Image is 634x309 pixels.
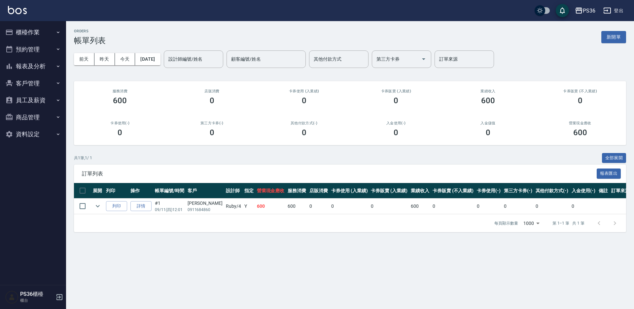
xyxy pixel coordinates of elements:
button: 客戶管理 [3,75,63,92]
button: 報表及分析 [3,58,63,75]
th: 服務消費 [286,183,308,199]
button: 商品管理 [3,109,63,126]
button: [DATE] [135,53,160,65]
th: 其他付款方式(-) [534,183,570,199]
td: Ruby /4 [224,199,243,214]
td: 0 [330,199,370,214]
td: 0 [570,199,597,214]
a: 詳情 [130,201,152,211]
span: 訂單列表 [82,170,597,177]
button: 前天 [74,53,94,65]
td: 600 [255,199,286,214]
button: 報表匯出 [597,169,621,179]
h2: 業績收入 [450,89,526,93]
h5: PS36櫃檯 [20,291,54,297]
th: 卡券販賣 (入業績) [369,183,409,199]
th: 第三方卡券(-) [502,183,534,199]
th: 訂單來源 [610,183,631,199]
p: 0911684860 [188,207,223,213]
td: 0 [534,199,570,214]
p: 每頁顯示數量 [494,220,518,226]
h3: 0 [302,96,306,105]
td: 600 [286,199,308,214]
td: 0 [431,199,475,214]
button: 全部展開 [602,153,626,163]
button: 列印 [106,201,127,211]
button: expand row [93,201,103,211]
td: 600 [409,199,431,214]
h2: 入金儲值 [450,121,526,125]
td: Y [243,199,255,214]
button: Open [418,54,429,64]
button: 資料設定 [3,126,63,143]
th: 客戶 [186,183,224,199]
img: Person [5,291,18,304]
h2: 卡券使用(-) [82,121,158,125]
h2: 第三方卡券(-) [174,121,250,125]
h2: 卡券販賣 (不入業績) [542,89,618,93]
h2: 其他付款方式(-) [266,121,342,125]
p: 櫃台 [20,297,54,303]
button: 員工及薪資 [3,92,63,109]
div: PS36 [583,7,595,15]
h2: 卡券販賣 (入業績) [358,89,434,93]
div: [PERSON_NAME] [188,200,223,207]
img: Logo [8,6,27,14]
td: 0 [369,199,409,214]
td: 0 [308,199,330,214]
h2: 卡券使用 (入業績) [266,89,342,93]
th: 卡券使用 (入業績) [330,183,370,199]
h3: 600 [573,128,587,137]
p: 09/11 (四) 12:01 [155,207,184,213]
h3: 600 [481,96,495,105]
h2: ORDERS [74,29,106,33]
h3: 600 [113,96,127,105]
h3: 服務消費 [82,89,158,93]
button: 登出 [601,5,626,17]
th: 入金使用(-) [570,183,597,199]
a: 報表匯出 [597,170,621,176]
button: 今天 [115,53,135,65]
th: 卡券販賣 (不入業績) [431,183,475,199]
button: 昨天 [94,53,115,65]
th: 列印 [104,183,129,199]
button: 預約管理 [3,41,63,58]
h2: 入金使用(-) [358,121,434,125]
h2: 店販消費 [174,89,250,93]
td: #1 [153,199,186,214]
a: 新開單 [601,34,626,40]
p: 共 1 筆, 1 / 1 [74,155,92,161]
th: 指定 [243,183,255,199]
h3: 0 [302,128,306,137]
button: PS36 [572,4,598,17]
h3: 0 [486,128,490,137]
h3: 0 [210,128,214,137]
th: 操作 [129,183,153,199]
th: 帳單編號/時間 [153,183,186,199]
th: 店販消費 [308,183,330,199]
button: 新開單 [601,31,626,43]
th: 卡券使用(-) [475,183,502,199]
td: 0 [475,199,502,214]
h3: 0 [394,96,398,105]
th: 設計師 [224,183,243,199]
th: 展開 [91,183,104,199]
p: 第 1–1 筆 共 1 筆 [552,220,584,226]
th: 營業現金應收 [255,183,286,199]
h3: 0 [394,128,398,137]
th: 備註 [597,183,610,199]
h3: 帳單列表 [74,36,106,45]
th: 業績收入 [409,183,431,199]
h2: 營業現金應收 [542,121,618,125]
button: save [556,4,569,17]
h3: 0 [578,96,582,105]
button: 櫃檯作業 [3,24,63,41]
td: 0 [502,199,534,214]
div: 1000 [521,214,542,232]
h3: 0 [118,128,122,137]
h3: 0 [210,96,214,105]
